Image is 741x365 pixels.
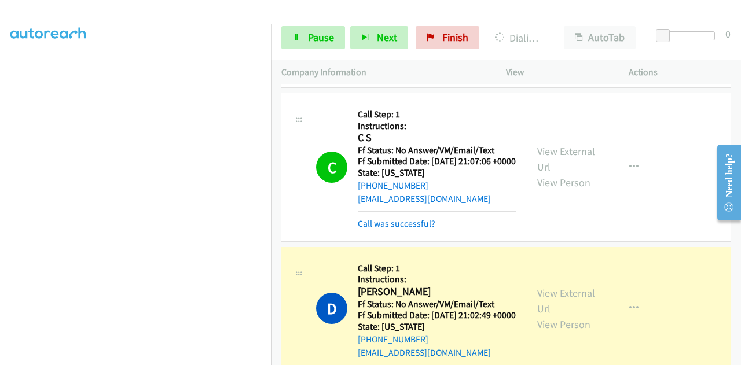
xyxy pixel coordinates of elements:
a: Finish [416,26,479,49]
h2: C S [358,131,512,145]
iframe: Resource Center [708,137,741,228]
a: View External Url [537,145,595,174]
p: Company Information [281,65,485,79]
h2: [PERSON_NAME] [358,285,512,298]
a: Call was successful? [358,218,435,229]
a: View Person [537,176,590,189]
h5: State: [US_STATE] [358,167,516,179]
a: [EMAIL_ADDRESS][DOMAIN_NAME] [358,193,491,204]
h5: Ff Submitted Date: [DATE] 21:07:06 +0000 [358,156,516,167]
a: View Person [537,318,590,331]
h5: Instructions: [358,274,516,285]
button: AutoTab [564,26,636,49]
span: Finish [442,31,468,44]
a: Pause [281,26,345,49]
p: Dialing [PERSON_NAME] [495,30,543,46]
div: Delay between calls (in seconds) [662,31,715,40]
h5: Instructions: [358,120,516,132]
h5: Ff Status: No Answer/VM/Email/Text [358,298,516,310]
h5: Call Step: 1 [358,109,516,120]
h5: Ff Submitted Date: [DATE] 21:02:49 +0000 [358,309,516,321]
h5: Ff Status: No Answer/VM/Email/Text [358,145,516,156]
a: [PHONE_NUMBER] [358,334,428,345]
h1: D [316,293,347,324]
a: View External Url [537,286,595,315]
h1: C [316,152,347,183]
a: [EMAIL_ADDRESS][DOMAIN_NAME] [358,347,491,358]
h5: Call Step: 1 [358,263,516,274]
p: Actions [629,65,731,79]
h5: State: [US_STATE] [358,321,516,333]
span: Next [377,31,397,44]
a: [PHONE_NUMBER] [358,180,428,191]
div: 0 [725,26,731,42]
span: Pause [308,31,334,44]
p: View [506,65,608,79]
button: Next [350,26,408,49]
